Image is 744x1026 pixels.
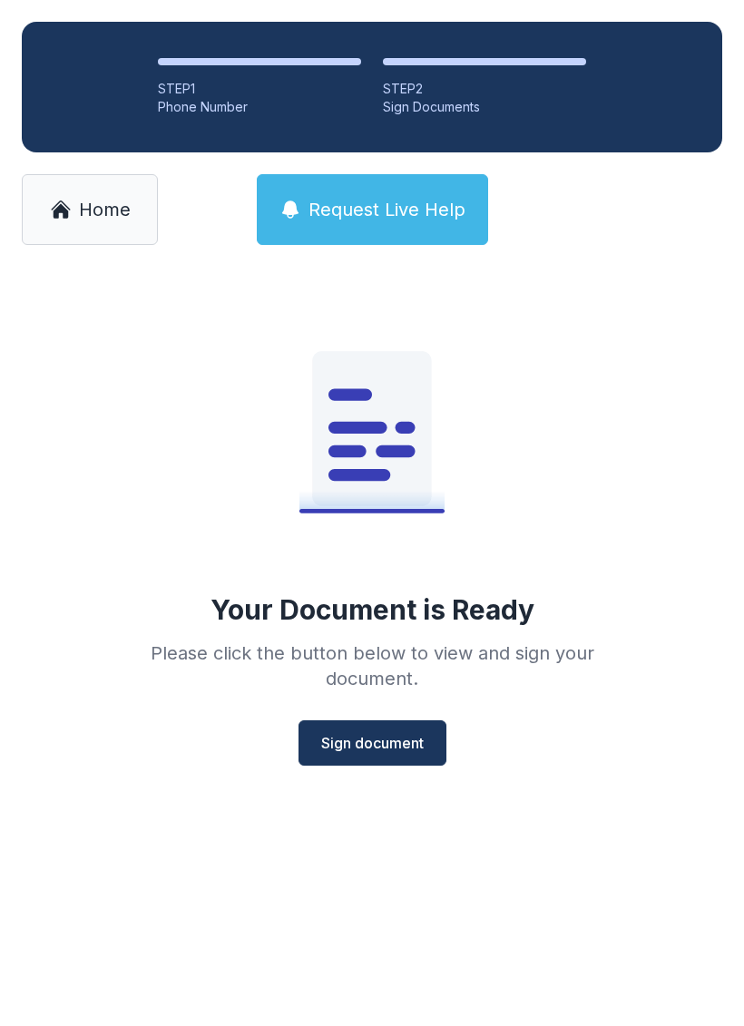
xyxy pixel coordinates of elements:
[158,80,361,98] div: STEP 1
[210,593,534,626] div: Your Document is Ready
[308,197,465,222] span: Request Live Help
[383,98,586,116] div: Sign Documents
[111,640,633,691] div: Please click the button below to view and sign your document.
[158,98,361,116] div: Phone Number
[383,80,586,98] div: STEP 2
[79,197,131,222] span: Home
[321,732,424,754] span: Sign document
